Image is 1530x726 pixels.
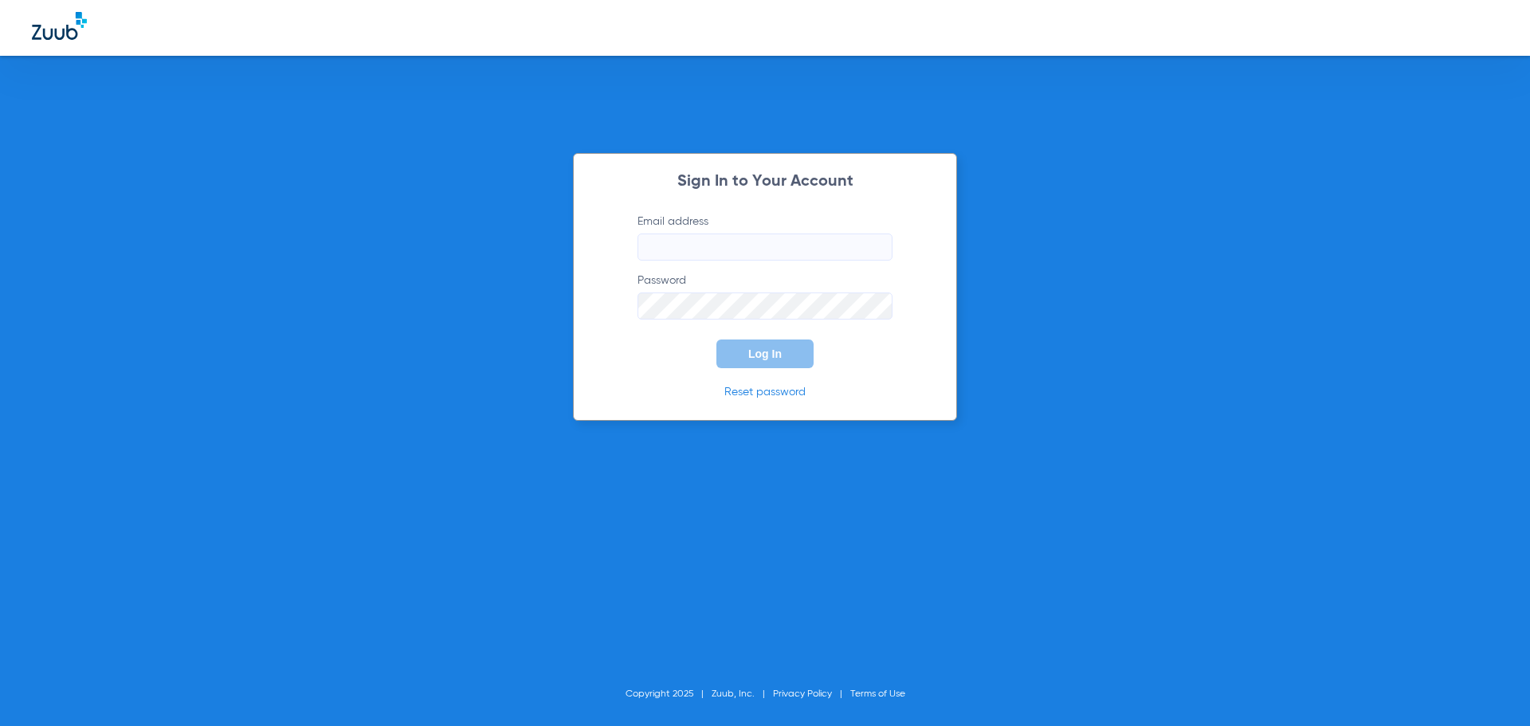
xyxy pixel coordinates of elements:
a: Terms of Use [850,689,905,699]
input: Email address [637,233,892,261]
a: Reset password [724,387,806,398]
label: Email address [637,214,892,261]
img: Zuub Logo [32,12,87,40]
button: Log In [716,339,814,368]
li: Copyright 2025 [626,686,712,702]
h2: Sign In to Your Account [614,174,916,190]
a: Privacy Policy [773,689,832,699]
input: Password [637,292,892,320]
label: Password [637,273,892,320]
li: Zuub, Inc. [712,686,773,702]
span: Log In [748,347,782,360]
